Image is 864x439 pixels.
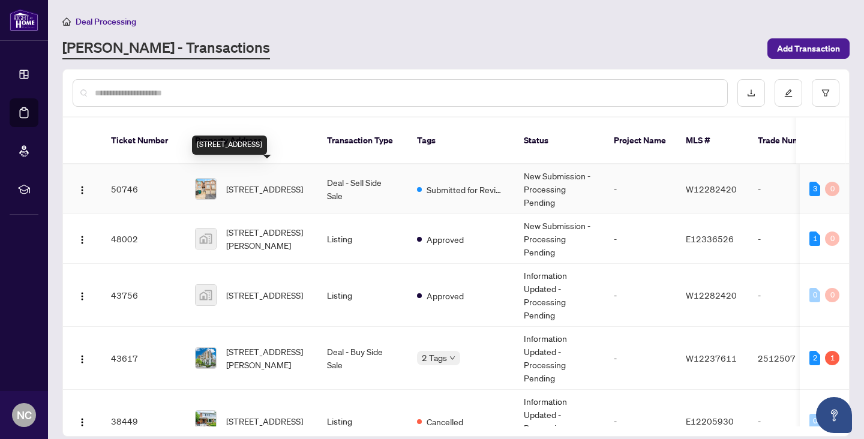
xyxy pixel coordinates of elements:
span: down [449,355,455,361]
span: Approved [427,289,464,302]
button: download [737,79,765,107]
td: 48002 [101,214,185,264]
td: Listing [317,264,407,327]
img: Logo [77,235,87,245]
span: Cancelled [427,415,463,428]
td: - [604,214,676,264]
td: - [604,327,676,390]
button: Logo [73,411,92,431]
span: E12205930 [686,416,734,426]
span: [STREET_ADDRESS][PERSON_NAME] [226,225,308,252]
div: 0 [809,414,820,428]
td: 50746 [101,164,185,214]
td: Deal - Buy Side Sale [317,327,407,390]
button: edit [775,79,802,107]
img: Logo [77,417,87,427]
span: Add Transaction [777,39,840,58]
span: NC [17,407,32,423]
span: [STREET_ADDRESS][PERSON_NAME] [226,345,308,371]
span: W12282420 [686,184,737,194]
img: Logo [77,291,87,301]
td: Deal - Sell Side Sale [317,164,407,214]
td: 43756 [101,264,185,327]
button: Add Transaction [767,38,850,59]
td: 2512507 [748,327,832,390]
th: Tags [407,118,514,164]
img: Logo [77,354,87,364]
span: [STREET_ADDRESS] [226,182,303,196]
span: W12237611 [686,353,737,363]
img: thumbnail-img [196,228,216,249]
img: logo [10,9,38,31]
div: 3 [809,182,820,196]
span: E12336526 [686,233,734,244]
button: filter [812,79,839,107]
th: Status [514,118,604,164]
img: thumbnail-img [196,411,216,431]
td: - [748,164,832,214]
span: Deal Processing [76,16,136,27]
button: Logo [73,285,92,305]
a: [PERSON_NAME] - Transactions [62,38,270,59]
th: Transaction Type [317,118,407,164]
td: Listing [317,214,407,264]
div: 0 [825,288,839,302]
th: MLS # [676,118,748,164]
span: filter [821,89,830,97]
span: 2 Tags [422,351,447,365]
button: Logo [73,229,92,248]
span: Approved [427,233,464,246]
div: [STREET_ADDRESS] [192,136,267,155]
td: - [748,264,832,327]
div: 0 [825,182,839,196]
div: 0 [825,231,839,246]
span: download [747,89,755,97]
th: Property Address [185,118,317,164]
span: edit [784,89,793,97]
td: Information Updated - Processing Pending [514,264,604,327]
td: New Submission - Processing Pending [514,214,604,264]
img: thumbnail-img [196,285,216,305]
div: 1 [825,351,839,365]
span: [STREET_ADDRESS] [226,414,303,428]
button: Open asap [816,397,852,433]
div: 2 [809,351,820,365]
td: New Submission - Processing Pending [514,164,604,214]
td: 43617 [101,327,185,390]
img: Logo [77,185,87,195]
td: - [748,214,832,264]
td: - [604,264,676,327]
span: [STREET_ADDRESS] [226,288,303,302]
img: thumbnail-img [196,348,216,368]
td: Information Updated - Processing Pending [514,327,604,390]
th: Trade Number [748,118,832,164]
th: Ticket Number [101,118,185,164]
img: thumbnail-img [196,179,216,199]
div: 1 [809,231,820,246]
div: 0 [809,288,820,302]
button: Logo [73,348,92,368]
span: W12282420 [686,290,737,300]
td: - [604,164,676,214]
span: Submitted for Review [427,183,505,196]
button: Logo [73,179,92,199]
th: Project Name [604,118,676,164]
span: home [62,17,71,26]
